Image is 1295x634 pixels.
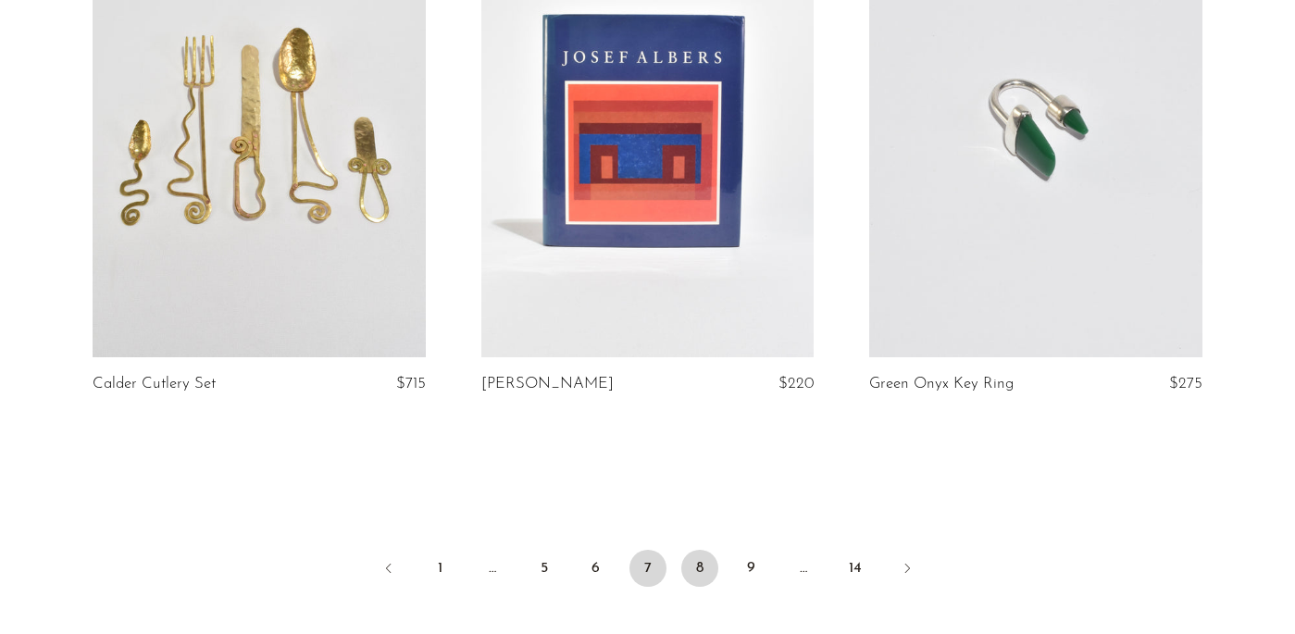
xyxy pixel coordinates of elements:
span: … [474,550,511,587]
a: [PERSON_NAME] [481,376,614,392]
a: Previous [370,550,407,590]
a: 14 [837,550,874,587]
span: $220 [778,376,814,392]
a: 6 [578,550,615,587]
span: $715 [396,376,426,392]
a: 1 [422,550,459,587]
a: 5 [526,550,563,587]
span: 7 [629,550,666,587]
a: Next [889,550,926,590]
a: Green Onyx Key Ring [869,376,1014,392]
a: 8 [681,550,718,587]
a: Calder Cutlery Set [93,376,216,392]
span: … [785,550,822,587]
span: $275 [1169,376,1202,392]
a: 9 [733,550,770,587]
